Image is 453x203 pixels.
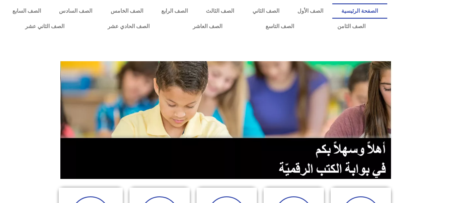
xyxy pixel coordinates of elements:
[102,3,152,19] a: الصف الخامس
[3,19,86,34] a: الصف الثاني عشر
[244,19,316,34] a: الصف التاسع
[3,3,50,19] a: الصف السابع
[243,3,288,19] a: الصف الثاني
[288,3,332,19] a: الصف الأول
[197,3,243,19] a: الصف الثالث
[50,3,101,19] a: الصف السادس
[86,19,171,34] a: الصف الحادي عشر
[171,19,244,34] a: الصف العاشر
[332,3,387,19] a: الصفحة الرئيسية
[316,19,387,34] a: الصف الثامن
[152,3,197,19] a: الصف الرابع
